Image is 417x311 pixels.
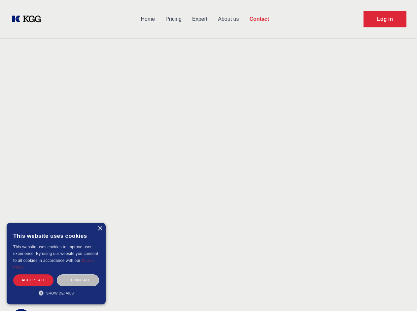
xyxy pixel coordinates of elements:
a: Pricing [160,11,187,28]
a: About us [213,11,244,28]
a: Cookie Policy [13,259,94,269]
div: Accept all [13,274,53,286]
div: Decline all [57,274,99,286]
div: Close [97,226,102,231]
div: This website uses cookies [13,228,99,244]
span: Show details [46,291,74,295]
iframe: Chat Widget [384,279,417,311]
div: Show details [13,290,99,296]
a: Expert [187,11,213,28]
a: Home [135,11,160,28]
a: KOL Knowledge Platform: Talk to Key External Experts (KEE) [11,14,46,24]
span: This website uses cookies to improve user experience. By using our website you consent to all coo... [13,245,98,263]
a: Contact [244,11,274,28]
a: Request Demo [364,11,406,27]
